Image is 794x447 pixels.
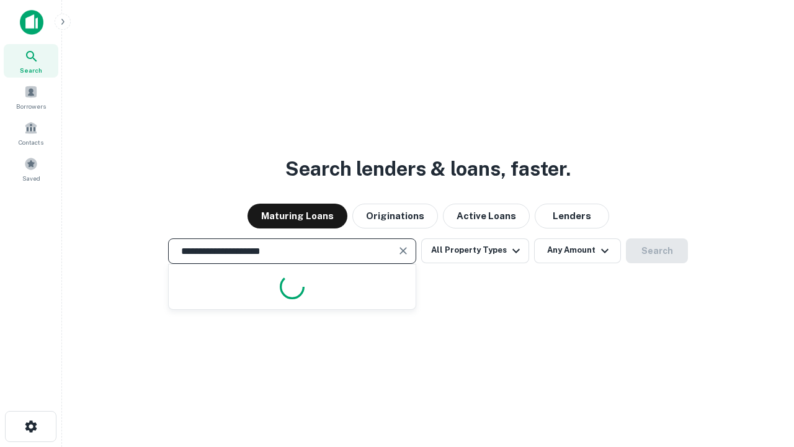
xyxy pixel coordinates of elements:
[4,116,58,150] a: Contacts
[16,101,46,111] span: Borrowers
[19,137,43,147] span: Contacts
[352,204,438,228] button: Originations
[22,173,40,183] span: Saved
[534,238,621,263] button: Any Amount
[443,204,530,228] button: Active Loans
[20,65,42,75] span: Search
[4,44,58,78] a: Search
[248,204,347,228] button: Maturing Loans
[285,154,571,184] h3: Search lenders & loans, faster.
[395,242,412,260] button: Clear
[20,10,43,35] img: capitalize-icon.png
[732,348,794,407] iframe: Chat Widget
[4,80,58,114] a: Borrowers
[535,204,609,228] button: Lenders
[4,152,58,186] a: Saved
[421,238,529,263] button: All Property Types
